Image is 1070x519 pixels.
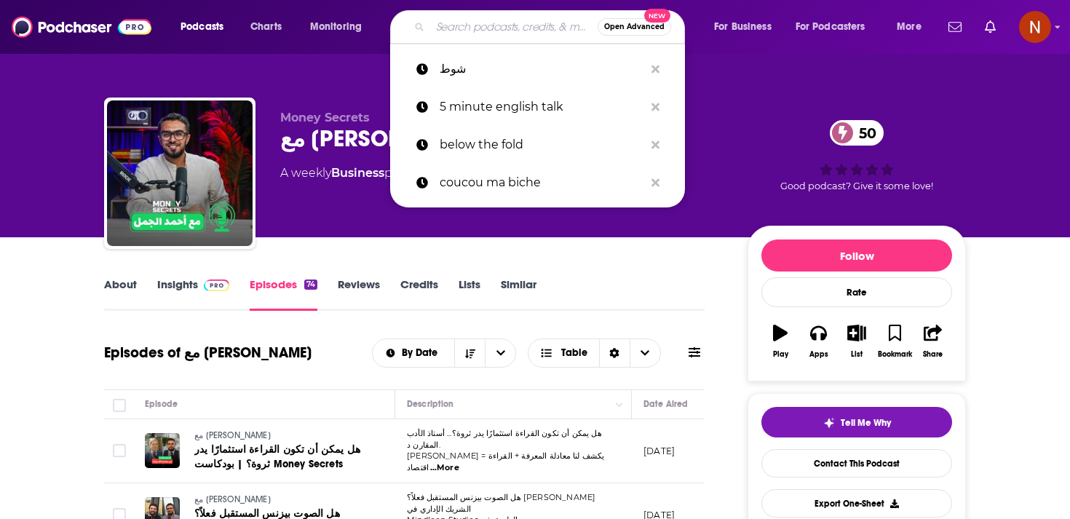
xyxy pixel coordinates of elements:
button: Sort Direction [454,339,485,367]
span: هل يمكن أن تكون القراءة استثمارًا يدر ثروة؟... أستاذ الأدب المقارن د. [407,428,602,450]
div: Date Aired [643,395,688,413]
div: Apps [809,350,828,359]
span: By Date [402,348,443,358]
a: شوط [390,50,685,88]
span: New [644,9,670,23]
a: Similar [501,277,536,311]
p: [DATE] [643,445,675,457]
a: مع [PERSON_NAME] [194,429,369,443]
button: Choose View [528,338,661,368]
span: Toggle select row [113,444,126,457]
a: Charts [241,15,290,39]
div: 50Good podcast? Give it some love! [748,111,966,201]
span: For Business [714,17,772,37]
div: A weekly podcast [280,165,431,182]
span: 50 [844,120,884,146]
span: Good podcast? Give it some love! [780,181,933,191]
div: Bookmark [878,350,912,359]
img: Podchaser - Follow, Share and Rate Podcasts [12,13,151,41]
img: tell me why sparkle [823,417,835,429]
p: 5 minute english talk [440,88,644,126]
span: [PERSON_NAME] يكشف لنا معادلة المعرفة + القراءة = اقتصاد [407,451,604,472]
a: 5 minute english talk [390,88,685,126]
a: هل يمكن أن تكون القراءة استثمارًا يدر ثروة؟ | بودكاست Money Secrets [194,443,369,472]
a: Show notifications dropdown [979,15,1002,39]
div: List [851,350,863,359]
button: Open AdvancedNew [598,18,671,36]
img: Podchaser Pro [204,280,229,291]
a: About [104,277,137,311]
input: Search podcasts, credits, & more... [430,15,598,39]
span: مع [PERSON_NAME] [194,430,271,440]
a: 50 [830,120,884,146]
div: Search podcasts, credits, & more... [404,10,699,44]
button: open menu [300,15,381,39]
span: مع [PERSON_NAME] [194,494,271,504]
button: tell me why sparkleTell Me Why [761,407,952,437]
div: Play [773,350,788,359]
img: User Profile [1019,11,1051,43]
div: Description [407,395,453,413]
h2: Choose List sort [372,338,517,368]
span: Podcasts [181,17,223,37]
a: Episodes74 [250,277,317,311]
span: هل الصوت بيزنس المستقبل فعلاً؟ [PERSON_NAME] الشريك الإداري في [407,492,595,514]
a: below the fold [390,126,685,164]
a: Reviews [338,277,380,311]
button: Export One-Sheet [761,489,952,518]
img: مع أحمد الجمل [107,100,253,246]
p: below the fold [440,126,644,164]
span: Tell Me Why [841,417,891,429]
button: Apps [799,315,837,368]
button: Play [761,315,799,368]
p: coucou ma biche [440,164,644,202]
button: open menu [887,15,940,39]
p: شوط [440,50,644,88]
span: Open Advanced [604,23,665,31]
span: ...More [430,462,459,474]
button: Bookmark [876,315,914,368]
span: Money Secrets [280,111,370,124]
div: Rate [761,277,952,307]
button: List [838,315,876,368]
div: Share [923,350,943,359]
button: Follow [761,239,952,272]
button: open menu [170,15,242,39]
button: open menu [373,348,455,358]
button: Share [914,315,952,368]
a: Contact This Podcast [761,449,952,478]
span: Monitoring [310,17,362,37]
span: Table [561,348,587,358]
a: InsightsPodchaser Pro [157,277,229,311]
button: Column Actions [611,396,628,413]
span: هل يمكن أن تكون القراءة استثمارًا يدر ثروة؟ | بودكاست Money Secrets [194,443,360,470]
div: Sort Direction [599,339,630,367]
a: Business [331,166,384,180]
button: Show profile menu [1019,11,1051,43]
div: Episode [145,395,178,413]
span: Charts [250,17,282,37]
div: 74 [304,280,317,290]
span: More [897,17,922,37]
button: open menu [704,15,790,39]
button: open menu [786,15,887,39]
a: مع [PERSON_NAME] [194,494,369,507]
a: Lists [459,277,480,311]
a: coucou ma biche [390,164,685,202]
span: Logged in as AdelNBM [1019,11,1051,43]
a: Credits [400,277,438,311]
span: For Podcasters [796,17,865,37]
a: Show notifications dropdown [943,15,967,39]
h1: Episodes of مع [PERSON_NAME] [104,344,312,362]
button: open menu [485,339,515,367]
